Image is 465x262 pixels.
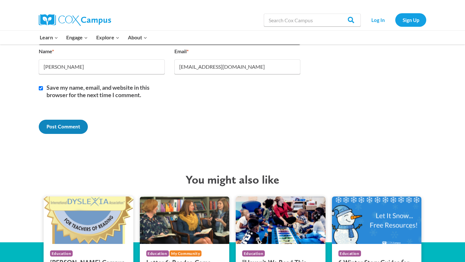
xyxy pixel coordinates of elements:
input: Search Cox Campus [264,14,361,26]
nav: Secondary Navigation [364,13,426,26]
h2: You might also like [34,173,431,186]
span: Education [146,250,169,257]
label: Email [174,48,300,57]
input: Post Comment [39,120,88,134]
span: My Community [170,250,201,257]
span: Education [338,250,361,257]
span: Education [242,250,265,257]
img: “Haven’t We Read This Before?” Why Multiple Read Alouds are Key to Building Children’s Language [233,195,327,245]
label: Save my name, email, and website in this browser for the next time I comment. [43,84,161,99]
label: Name [39,48,165,57]
img: Cox Campus [39,14,111,26]
input: Name [39,59,165,74]
img: Letter 6: Reader, Come Home [138,195,232,245]
a: Sign Up [395,13,426,26]
span: Education [50,250,73,257]
img: 6 Winter Story Guides for Infant and Toddler Classrooms [330,195,424,245]
button: Child menu of About [124,31,151,44]
button: Child menu of Learn [36,31,62,44]
button: Child menu of Engage [62,31,92,44]
input: Email [174,59,300,74]
img: Cox Campus Structured Literacy Program is officially accredited by the International Dyslexia Ass... [41,195,135,245]
button: Child menu of Explore [92,31,124,44]
nav: Primary Navigation [36,31,151,44]
a: Log In [364,13,392,26]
